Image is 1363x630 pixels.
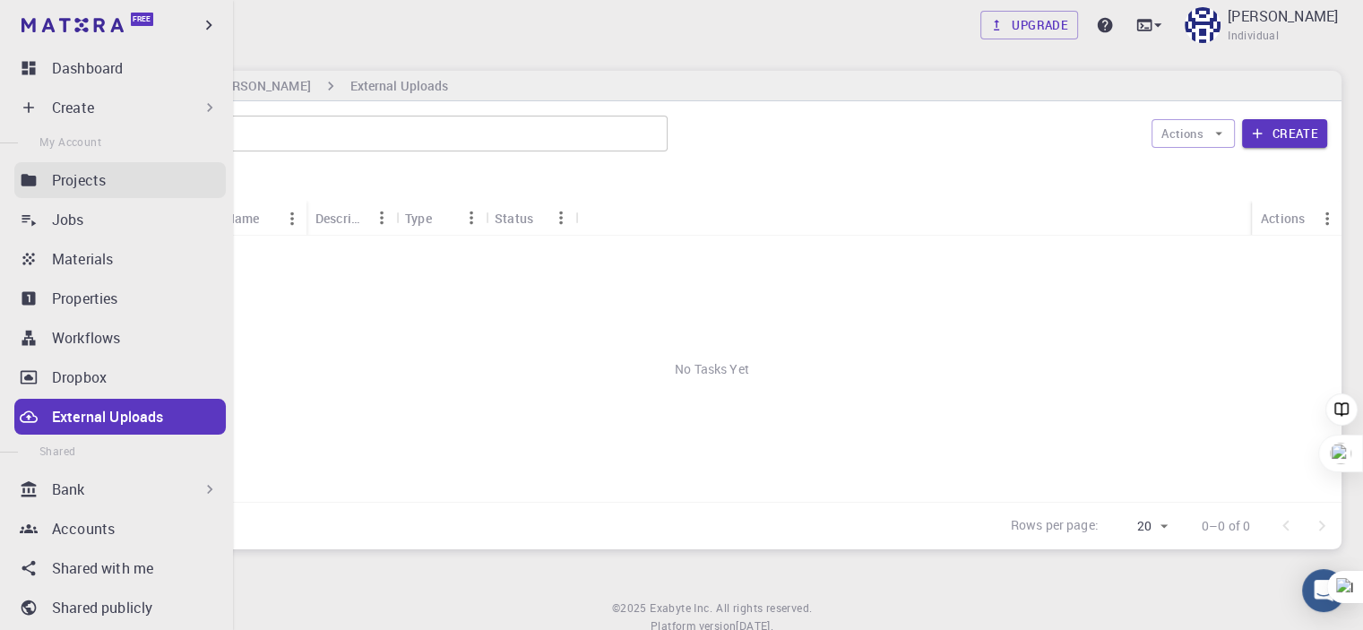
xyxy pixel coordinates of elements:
[396,201,486,236] div: Type
[14,241,226,277] a: Materials
[1228,27,1279,45] span: Individual
[1185,7,1221,43] img: Andreea Neacsu
[315,201,367,236] div: Description
[14,320,226,356] a: Workflows
[980,11,1078,39] a: Upgrade
[1242,119,1327,148] button: Create
[1106,513,1173,539] div: 20
[52,169,106,191] p: Projects
[1228,5,1338,27] p: [PERSON_NAME]
[405,201,432,236] div: Type
[650,600,712,617] a: Exabyte Inc.
[14,90,226,125] div: Create
[612,600,650,617] span: © 2025
[1252,201,1341,236] div: Actions
[14,511,226,547] a: Accounts
[39,134,101,149] span: My Account
[52,597,152,618] p: Shared publicly
[1261,201,1305,236] div: Actions
[306,201,396,236] div: Description
[457,203,486,232] button: Menu
[14,590,226,626] a: Shared publicly
[14,550,226,586] a: Shared with me
[350,76,449,96] h6: External Uploads
[14,399,226,435] a: External Uploads
[1152,119,1235,148] button: Actions
[36,13,100,29] span: Support
[367,203,396,232] button: Menu
[14,280,226,316] a: Properties
[90,76,452,96] nav: breadcrumb
[52,367,107,388] p: Dropbox
[22,18,124,32] img: logo
[14,471,226,507] div: Bank
[52,327,120,349] p: Workflows
[52,479,85,500] p: Bank
[52,557,153,579] p: Shared with me
[14,50,226,86] a: Dashboard
[52,97,94,118] p: Create
[52,57,123,79] p: Dashboard
[1011,516,1099,537] p: Rows per page:
[14,202,226,237] a: Jobs
[52,209,84,230] p: Jobs
[495,201,533,236] div: Status
[52,288,118,309] p: Properties
[716,600,812,617] span: All rights reserved.
[226,201,260,236] div: Name
[39,444,75,458] span: Shared
[278,204,306,233] button: Menu
[217,201,306,236] div: Name
[547,203,575,232] button: Menu
[52,248,113,270] p: Materials
[52,518,115,539] p: Accounts
[52,406,163,427] p: External Uploads
[486,201,575,236] div: Status
[650,600,712,615] span: Exabyte Inc.
[1313,204,1341,233] button: Menu
[205,76,310,96] h6: [PERSON_NAME]
[14,162,226,198] a: Projects
[1302,569,1345,612] div: Open Intercom Messenger
[1202,517,1250,535] p: 0–0 of 0
[82,236,1341,502] div: No Tasks Yet
[14,359,226,395] a: Dropbox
